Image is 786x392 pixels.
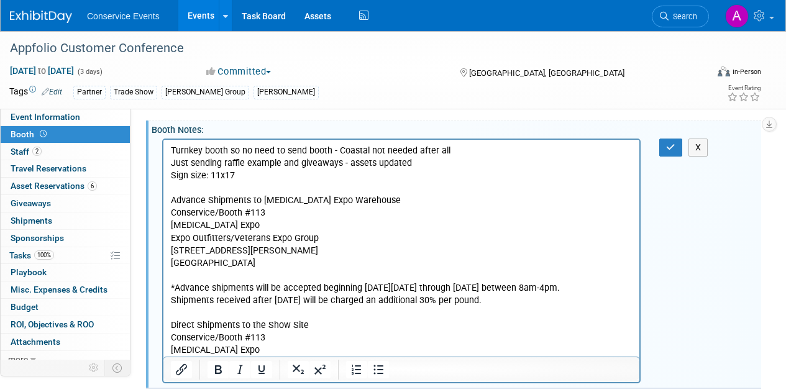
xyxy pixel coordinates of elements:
a: Giveaways [1,195,130,212]
span: to [36,66,48,76]
span: Event Information [11,112,80,122]
a: Misc. Expenses & Credits [1,281,130,298]
button: Numbered list [346,361,367,378]
div: [PERSON_NAME] Group [162,86,249,99]
button: Committed [202,65,276,78]
a: Booth [1,126,130,143]
span: [DATE] [DATE] [9,65,75,76]
a: more [1,351,130,368]
span: 100% [34,250,54,260]
td: Toggle Event Tabs [105,360,130,376]
img: Format-Inperson.png [718,66,730,76]
span: [GEOGRAPHIC_DATA], [GEOGRAPHIC_DATA] [469,68,624,78]
a: Attachments [1,334,130,350]
span: Search [669,12,697,21]
a: Edit [42,88,62,96]
div: Event Rating [727,85,761,91]
span: 2 [32,147,42,156]
span: Sponsorships [11,233,64,243]
span: Booth [11,129,49,139]
a: Asset Reservations6 [1,178,130,194]
button: Insert/edit link [171,361,192,378]
span: Staff [11,147,42,157]
iframe: Rich Text Area [163,140,639,357]
a: Shipments [1,212,130,229]
div: Event Format [651,65,761,83]
div: Booth Notes: [152,121,761,136]
div: In-Person [732,67,761,76]
span: Giveaways [11,198,51,208]
div: Trade Show [110,86,157,99]
span: Booth not reserved yet [37,129,49,139]
span: (3 days) [76,68,103,76]
button: X [688,139,708,157]
span: Travel Reservations [11,163,86,173]
div: Appfolio Customer Conference [6,37,697,60]
button: Subscript [288,361,309,378]
button: Underline [251,361,272,378]
span: Misc. Expenses & Credits [11,285,107,294]
a: Search [652,6,709,27]
span: ROI, Objectives & ROO [11,319,94,329]
span: Budget [11,302,39,312]
span: Attachments [11,337,60,347]
a: Tasks100% [1,247,130,264]
span: more [8,354,28,364]
span: Playbook [11,267,47,277]
span: Asset Reservations [11,181,97,191]
a: Travel Reservations [1,160,130,177]
img: ExhibitDay [10,11,72,23]
span: 6 [88,181,97,191]
div: Partner [73,86,106,99]
a: Staff2 [1,144,130,160]
span: Conservice Events [87,11,160,21]
td: Personalize Event Tab Strip [83,360,105,376]
button: Bullet list [368,361,389,378]
a: ROI, Objectives & ROO [1,316,130,333]
a: Sponsorships [1,230,130,247]
span: Tasks [9,250,54,260]
button: Bold [208,361,229,378]
a: Budget [1,299,130,316]
a: Playbook [1,264,130,281]
button: Superscript [309,361,331,378]
div: [PERSON_NAME] [254,86,319,99]
button: Italic [229,361,250,378]
span: Shipments [11,216,52,226]
a: Event Information [1,109,130,125]
td: Tags [9,85,62,99]
img: Amanda Terrano [725,4,749,28]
